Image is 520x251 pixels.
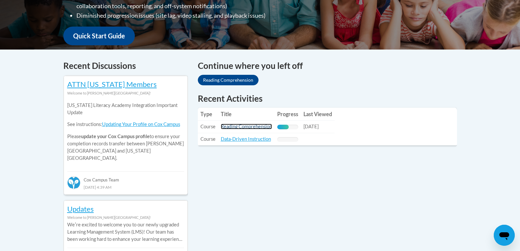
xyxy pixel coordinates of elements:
[494,225,515,246] iframe: Button to launch messaging window
[81,134,150,139] b: update your Cox Campus profile
[76,11,301,20] li: Diminished progression issues (site lag, video stalling, and playback issues)
[198,93,457,104] h1: Recent Activities
[67,121,184,128] p: See instructions:
[198,75,259,85] a: Reading Comprehension
[218,108,275,121] th: Title
[198,108,218,121] th: Type
[221,136,271,142] a: Data-Driven Instruction
[67,171,184,183] div: Cox Campus Team
[67,102,184,116] p: [US_STATE] Literacy Academy Integration Important Update
[67,204,94,213] a: Updates
[67,221,184,243] p: Weʹre excited to welcome you to our newly upgraded Learning Management System (LMS)! Our team has...
[102,121,180,127] a: Updating Your Profile on Cox Campus
[67,183,184,191] div: [DATE] 4:39 AM
[67,176,80,189] img: Cox Campus Team
[63,59,188,72] h4: Recent Discussions
[303,124,319,129] span: [DATE]
[67,97,184,167] div: Please to ensure your completion records transfer between [PERSON_NAME][GEOGRAPHIC_DATA] and [US_...
[275,108,301,121] th: Progress
[277,125,289,129] div: Progress, %
[67,80,157,89] a: ATTN [US_STATE] Members
[198,59,457,72] h4: Continue where you left off
[63,27,135,45] a: Quick Start Guide
[200,136,216,142] span: Course
[221,124,272,129] a: Reading Comprehension
[301,108,335,121] th: Last Viewed
[200,124,216,129] span: Course
[67,214,184,221] div: Welcome to [PERSON_NAME][GEOGRAPHIC_DATA]!
[67,90,184,97] div: Welcome to [PERSON_NAME][GEOGRAPHIC_DATA]!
